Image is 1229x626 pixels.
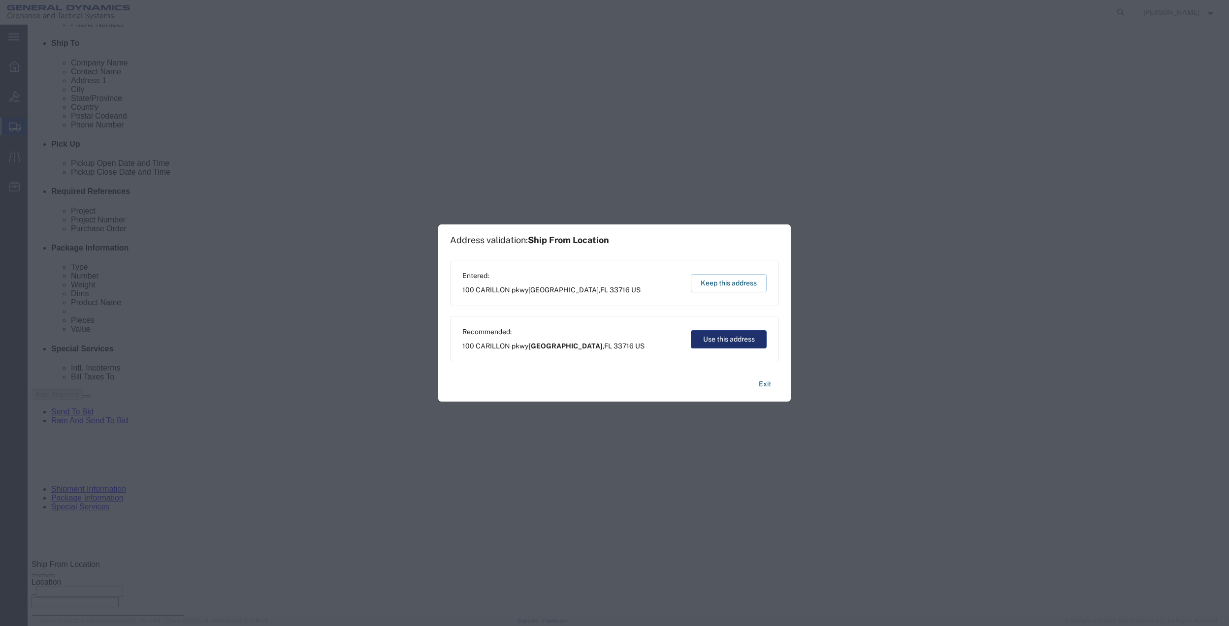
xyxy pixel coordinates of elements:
[450,235,609,246] h1: Address validation:
[751,376,779,393] button: Exit
[462,327,645,337] span: Recommended:
[631,286,641,294] span: US
[691,330,767,348] button: Use this address
[528,286,599,294] span: [GEOGRAPHIC_DATA]
[462,341,645,351] span: 100 CARILLON pkwy ,
[462,271,641,281] span: Entered:
[635,342,645,350] span: US
[528,235,609,245] span: Ship From Location
[604,342,612,350] span: FL
[691,274,767,292] button: Keep this address
[528,342,603,350] span: [GEOGRAPHIC_DATA]
[610,286,630,294] span: 33716
[462,285,641,295] span: 100 CARILLON pkwy ,
[600,286,608,294] span: FL
[614,342,634,350] span: 33716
